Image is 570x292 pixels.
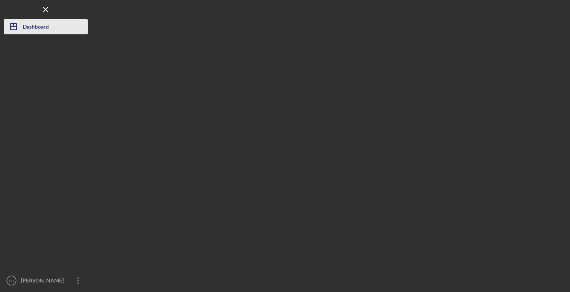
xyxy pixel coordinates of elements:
[9,279,14,283] text: DC
[19,273,69,290] div: [PERSON_NAME]
[4,19,88,34] button: Dashboard
[4,273,88,288] button: DC[PERSON_NAME]
[23,19,49,36] div: Dashboard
